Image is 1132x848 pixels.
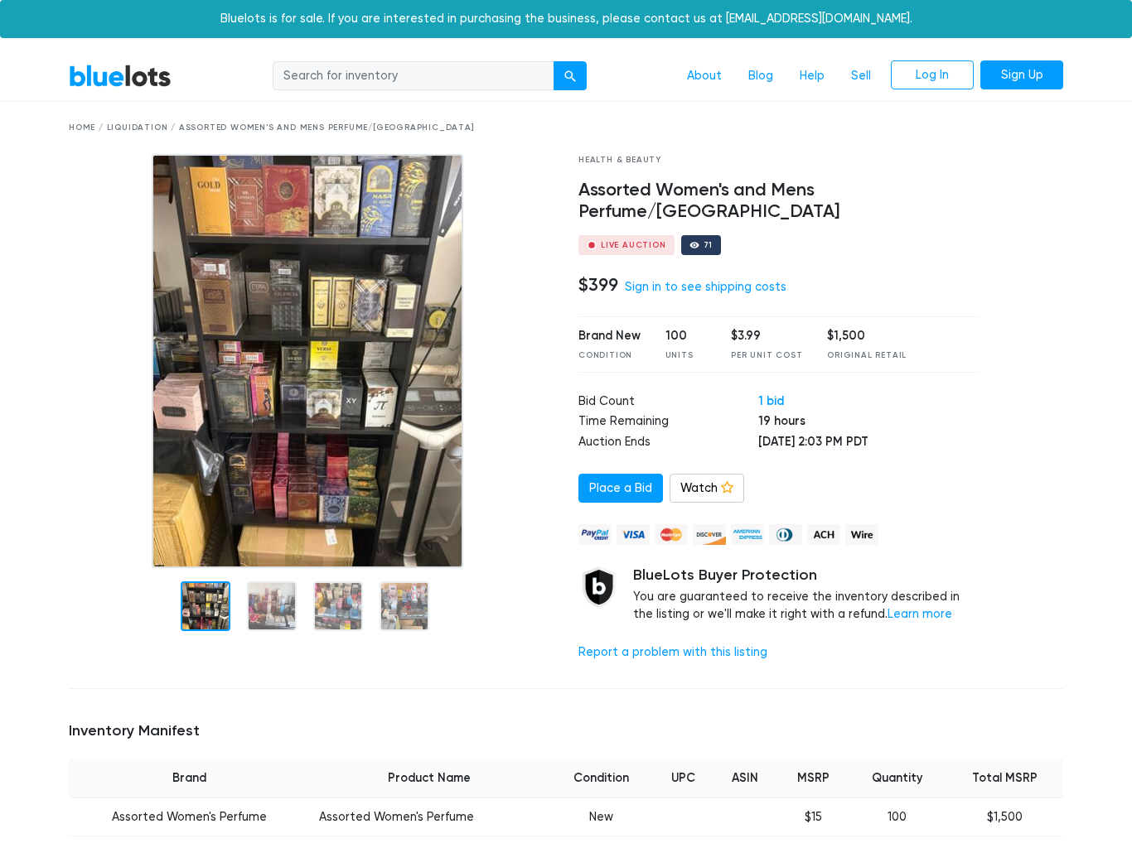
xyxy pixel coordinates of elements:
img: discover-82be18ecfda2d062aad2762c1ca80e2d36a4073d45c9e0ffae68cd515fbd3d32.png [693,524,726,545]
img: 64e6c136-5566-45ee-b66b-d6d495223013-1759092832.jpg [152,154,463,568]
a: BlueLots [69,64,172,88]
a: Blog [735,60,786,92]
img: wire-908396882fe19aaaffefbd8e17b12f2f29708bd78693273c0e28e3a24408487f.png [845,524,878,545]
th: UPC [653,759,714,797]
div: Units [665,349,707,362]
a: Help [786,60,838,92]
td: 19 hours [758,412,978,433]
div: 100 [665,327,707,345]
td: $15 [777,797,849,836]
img: paypal_credit-80455e56f6e1299e8d57f40c0dcee7b8cd4ae79b9eccbfc37e2480457ba36de9.png [578,524,612,545]
a: Sign in to see shipping costs [625,280,786,294]
a: Place a Bid [578,474,663,503]
th: Condition [549,759,653,797]
h5: BlueLots Buyer Protection [633,566,979,585]
a: Report a problem with this listing [578,645,767,659]
div: 71 [704,241,714,249]
a: Sell [838,60,884,92]
td: New [549,797,653,836]
div: Home / Liquidation / Assorted Women's and Mens Perfume/[GEOGRAPHIC_DATA] [69,122,1063,134]
img: ach-b7992fed28a4f97f893c574229be66187b9afb3f1a8d16a4691d3d3140a8ab00.png [807,524,840,545]
a: Watch [670,474,744,503]
h4: $399 [578,274,618,296]
input: Search for inventory [273,61,554,91]
h5: Inventory Manifest [69,722,1063,740]
div: You are guaranteed to receive the inventory described in the listing or we'll make it right with ... [633,566,979,624]
img: mastercard-42073d1d8d11d6635de4c079ffdb20a4f30a903dc55d1612383a1b395dd17f39.png [655,524,688,545]
td: Assorted Women's Perfume [69,797,309,836]
h4: Assorted Women's and Mens Perfume/[GEOGRAPHIC_DATA] [578,180,979,223]
td: $1,500 [946,797,1063,836]
img: visa-79caf175f036a155110d1892330093d4c38f53c55c9ec9e2c3a54a56571784bb.png [617,524,650,545]
td: [DATE] 2:03 PM PDT [758,433,978,454]
div: Original Retail [827,349,907,362]
th: Total MSRP [946,759,1063,797]
a: 1 bid [758,393,784,408]
th: ASIN [714,759,777,797]
img: american_express-ae2a9f97a040b4b41f6397f7637041a5861d5f99d0716c09922aba4e24c8547d.png [731,524,764,545]
div: $1,500 [827,327,907,345]
th: Product Name [309,759,549,797]
div: Health & Beauty [578,154,979,166]
td: Assorted Women's Perfume [309,797,549,836]
a: Log In [891,60,974,90]
th: MSRP [777,759,849,797]
a: About [674,60,735,92]
a: Sign Up [980,60,1063,90]
div: Brand New [578,327,641,345]
th: Quantity [849,759,946,797]
img: buyer_protection_shield-3b65640a83011c7d3ede35a8e5a80bfdfaa6a97447f0071c1475b91a4b0b3d01.png [578,566,620,608]
td: Time Remaining [578,412,758,433]
div: Live Auction [601,241,666,249]
td: 100 [849,797,946,836]
img: diners_club-c48f30131b33b1bb0e5d0e2dbd43a8bea4cb12cb2961413e2f4250e06c020426.png [769,524,802,545]
td: Auction Ends [578,433,758,454]
th: Brand [69,759,309,797]
a: Learn more [888,607,952,621]
div: Condition [578,349,641,362]
td: Bid Count [578,393,758,413]
div: $3.99 [731,327,802,345]
div: Per Unit Cost [731,349,802,362]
